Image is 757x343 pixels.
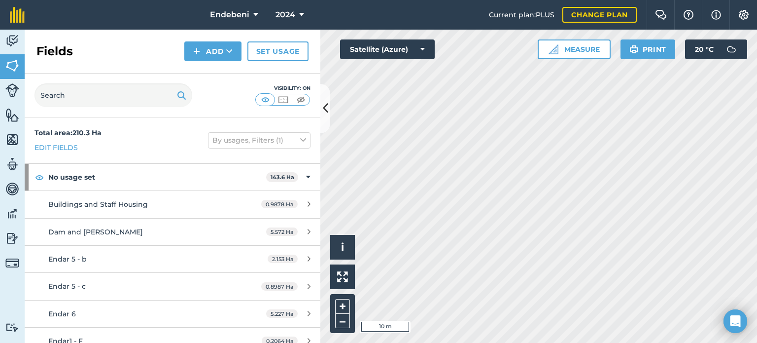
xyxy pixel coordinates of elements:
[25,164,320,191] div: No usage set143.6 Ha
[48,200,148,209] span: Buildings and Staff Housing
[208,132,310,148] button: By usages, Filters (1)
[549,44,558,54] img: Ruler icon
[34,142,78,153] a: Edit fields
[25,246,320,272] a: Endar 5 - b2.153 Ha
[489,9,554,20] span: Current plan : PLUS
[5,323,19,332] img: svg+xml;base64,PD94bWwgdmVyc2lvbj0iMS4wIiBlbmNvZGluZz0idXRmLTgiPz4KPCEtLSBHZW5lcmF0b3I6IEFkb2JlIE...
[5,206,19,221] img: svg+xml;base64,PD94bWwgdmVyc2lvbj0iMS4wIiBlbmNvZGluZz0idXRmLTgiPz4KPCEtLSBHZW5lcmF0b3I6IEFkb2JlIE...
[683,10,694,20] img: A question mark icon
[620,39,676,59] button: Print
[34,83,192,107] input: Search
[295,95,307,105] img: svg+xml;base64,PHN2ZyB4bWxucz0iaHR0cDovL3d3dy53My5vcmcvMjAwMC9zdmciIHdpZHRoPSI1MCIgaGVpZ2h0PSI0MC...
[335,314,350,328] button: –
[5,58,19,73] img: svg+xml;base64,PHN2ZyB4bWxucz0iaHR0cDovL3d3dy53My5vcmcvMjAwMC9zdmciIHdpZHRoPSI1NiIgaGVpZ2h0PSI2MC...
[340,39,435,59] button: Satellite (Azure)
[261,282,298,291] span: 0.8987 Ha
[25,301,320,327] a: Endar 65.227 Ha
[685,39,747,59] button: 20 °C
[275,9,295,21] span: 2024
[341,241,344,253] span: i
[695,39,714,59] span: 20 ° C
[210,9,249,21] span: Endebeni
[5,132,19,147] img: svg+xml;base64,PHN2ZyB4bWxucz0iaHR0cDovL3d3dy53My5vcmcvMjAwMC9zdmciIHdpZHRoPSI1NiIgaGVpZ2h0PSI2MC...
[5,256,19,270] img: svg+xml;base64,PD94bWwgdmVyc2lvbj0iMS4wIiBlbmNvZGluZz0idXRmLTgiPz4KPCEtLSBHZW5lcmF0b3I6IEFkb2JlIE...
[5,108,19,122] img: svg+xml;base64,PHN2ZyB4bWxucz0iaHR0cDovL3d3dy53My5vcmcvMjAwMC9zdmciIHdpZHRoPSI1NiIgaGVpZ2h0PSI2MC...
[255,84,310,92] div: Visibility: On
[48,228,143,236] span: Dam and [PERSON_NAME]
[330,235,355,260] button: i
[655,10,667,20] img: Two speech bubbles overlapping with the left bubble in the forefront
[25,273,320,300] a: Endar 5 - c0.8987 Ha
[723,309,747,333] div: Open Intercom Messenger
[5,182,19,196] img: svg+xml;base64,PD94bWwgdmVyc2lvbj0iMS4wIiBlbmNvZGluZz0idXRmLTgiPz4KPCEtLSBHZW5lcmF0b3I6IEFkb2JlIE...
[268,255,298,263] span: 2.153 Ha
[259,95,272,105] img: svg+xml;base64,PHN2ZyB4bWxucz0iaHR0cDovL3d3dy53My5vcmcvMjAwMC9zdmciIHdpZHRoPSI1MCIgaGVpZ2h0PSI0MC...
[337,271,348,282] img: Four arrows, one pointing top left, one top right, one bottom right and the last bottom left
[5,83,19,97] img: svg+xml;base64,PD94bWwgdmVyc2lvbj0iMS4wIiBlbmNvZGluZz0idXRmLTgiPz4KPCEtLSBHZW5lcmF0b3I6IEFkb2JlIE...
[48,309,76,318] span: Endar 6
[48,164,266,191] strong: No usage set
[266,309,298,318] span: 5.227 Ha
[629,43,639,55] img: svg+xml;base64,PHN2ZyB4bWxucz0iaHR0cDovL3d3dy53My5vcmcvMjAwMC9zdmciIHdpZHRoPSIxOSIgaGVpZ2h0PSIyNC...
[36,43,73,59] h2: Fields
[34,128,102,137] strong: Total area : 210.3 Ha
[193,45,200,57] img: svg+xml;base64,PHN2ZyB4bWxucz0iaHR0cDovL3d3dy53My5vcmcvMjAwMC9zdmciIHdpZHRoPSIxNCIgaGVpZ2h0PSIyNC...
[261,200,298,208] span: 0.9878 Ha
[177,89,186,101] img: svg+xml;base64,PHN2ZyB4bWxucz0iaHR0cDovL3d3dy53My5vcmcvMjAwMC9zdmciIHdpZHRoPSIxOSIgaGVpZ2h0PSIyNC...
[277,95,289,105] img: svg+xml;base64,PHN2ZyB4bWxucz0iaHR0cDovL3d3dy53My5vcmcvMjAwMC9zdmciIHdpZHRoPSI1MCIgaGVpZ2h0PSI0MC...
[271,174,294,181] strong: 143.6 Ha
[48,255,87,264] span: Endar 5 - b
[48,282,86,291] span: Endar 5 - c
[5,34,19,48] img: svg+xml;base64,PD94bWwgdmVyc2lvbj0iMS4wIiBlbmNvZGluZz0idXRmLTgiPz4KPCEtLSBHZW5lcmF0b3I6IEFkb2JlIE...
[25,191,320,218] a: Buildings and Staff Housing0.9878 Ha
[538,39,611,59] button: Measure
[562,7,637,23] a: Change plan
[10,7,25,23] img: fieldmargin Logo
[335,299,350,314] button: +
[738,10,750,20] img: A cog icon
[5,231,19,246] img: svg+xml;base64,PD94bWwgdmVyc2lvbj0iMS4wIiBlbmNvZGluZz0idXRmLTgiPz4KPCEtLSBHZW5lcmF0b3I6IEFkb2JlIE...
[35,171,44,183] img: svg+xml;base64,PHN2ZyB4bWxucz0iaHR0cDovL3d3dy53My5vcmcvMjAwMC9zdmciIHdpZHRoPSIxOCIgaGVpZ2h0PSIyNC...
[5,157,19,172] img: svg+xml;base64,PD94bWwgdmVyc2lvbj0iMS4wIiBlbmNvZGluZz0idXRmLTgiPz4KPCEtLSBHZW5lcmF0b3I6IEFkb2JlIE...
[247,41,309,61] a: Set usage
[266,228,298,236] span: 5.572 Ha
[25,219,320,245] a: Dam and [PERSON_NAME]5.572 Ha
[184,41,241,61] button: Add
[711,9,721,21] img: svg+xml;base64,PHN2ZyB4bWxucz0iaHR0cDovL3d3dy53My5vcmcvMjAwMC9zdmciIHdpZHRoPSIxNyIgaGVpZ2h0PSIxNy...
[722,39,741,59] img: svg+xml;base64,PD94bWwgdmVyc2lvbj0iMS4wIiBlbmNvZGluZz0idXRmLTgiPz4KPCEtLSBHZW5lcmF0b3I6IEFkb2JlIE...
